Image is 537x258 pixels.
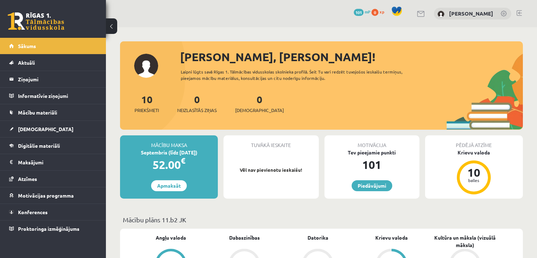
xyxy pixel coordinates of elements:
div: Tev pieejamie punkti [324,149,419,156]
a: Piedāvājumi [352,180,392,191]
span: mP [365,9,370,14]
span: [DEMOGRAPHIC_DATA] [18,126,73,132]
div: balles [463,178,484,182]
span: € [181,156,185,166]
a: Informatīvie ziņojumi [9,88,97,104]
a: 0Neizlasītās ziņas [177,93,217,114]
img: Svjatoslavs Vasilijs Kudrjavcevs [437,11,444,18]
span: Priekšmeti [135,107,159,114]
legend: Maksājumi [18,154,97,170]
a: Kultūra un māksla (vizuālā māksla) [428,234,502,249]
div: Pēdējā atzīme [425,135,523,149]
span: Atzīmes [18,176,37,182]
div: 52.00 [120,156,218,173]
span: Motivācijas programma [18,192,74,199]
div: Laipni lūgts savā Rīgas 1. Tālmācības vidusskolas skolnieka profilā. Šeit Tu vari redzēt tuvojošo... [181,69,423,81]
a: Digitālie materiāli [9,137,97,154]
a: Proktoringa izmēģinājums [9,221,97,237]
a: Apmaksāt [151,180,187,191]
a: Ziņojumi [9,71,97,87]
div: Mācību maksa [120,135,218,149]
span: Sākums [18,43,36,49]
div: Septembris (līdz [DATE]) [120,149,218,156]
a: Angļu valoda [156,234,186,241]
span: Neizlasītās ziņas [177,107,217,114]
span: Mācību materiāli [18,109,57,116]
legend: Ziņojumi [18,71,97,87]
span: 0 [371,9,378,16]
a: Dabaszinības [229,234,260,241]
div: Krievu valoda [425,149,523,156]
a: [DEMOGRAPHIC_DATA] [9,121,97,137]
p: Mācību plāns 11.b2 JK [123,215,520,224]
a: Maksājumi [9,154,97,170]
span: Digitālie materiāli [18,142,60,149]
span: Konferences [18,209,48,215]
a: Aktuāli [9,54,97,71]
span: Proktoringa izmēģinājums [18,225,79,232]
div: Motivācija [324,135,419,149]
a: Mācību materiāli [9,104,97,121]
a: [PERSON_NAME] [449,10,493,17]
p: Vēl nav pievienotu ieskaišu! [227,166,315,174]
a: Rīgas 1. Tālmācības vidusskola [8,12,64,30]
legend: Informatīvie ziņojumi [18,88,97,104]
span: Aktuāli [18,59,35,66]
div: 10 [463,167,484,178]
span: xp [380,9,384,14]
a: Konferences [9,204,97,220]
a: 0 xp [371,9,388,14]
a: Atzīmes [9,171,97,187]
div: 101 [324,156,419,173]
a: 0[DEMOGRAPHIC_DATA] [235,93,284,114]
a: Datorika [308,234,328,241]
a: Motivācijas programma [9,187,97,204]
div: Tuvākā ieskaite [223,135,318,149]
a: 101 mP [354,9,370,14]
a: 10Priekšmeti [135,93,159,114]
div: [PERSON_NAME], [PERSON_NAME]! [180,48,523,65]
span: [DEMOGRAPHIC_DATA] [235,107,284,114]
a: Sākums [9,38,97,54]
a: Krievu valoda 10 balles [425,149,523,195]
span: 101 [354,9,364,16]
a: Krievu valoda [375,234,408,241]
